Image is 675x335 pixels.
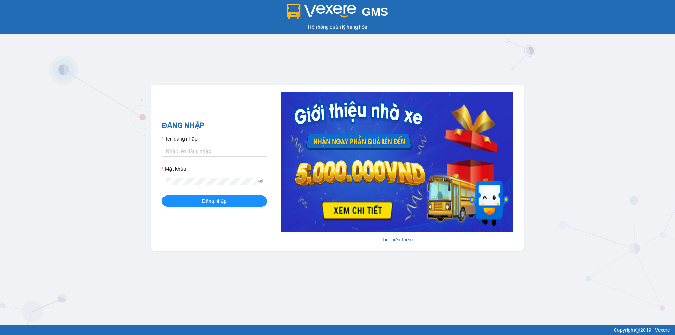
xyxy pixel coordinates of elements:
img: banner-0 [281,92,513,232]
button: Đăng nhập [162,195,267,207]
div: Hệ thống quản lý hàng hóa [2,23,673,31]
span: eye-invisible [258,179,263,184]
div: Copyright 2019 - Vexere [5,326,670,334]
div: Tìm hiểu thêm [281,236,513,244]
label: Mật khẩu [162,165,186,173]
h2: ĐĂNG NHẬP [162,120,267,131]
span: GMS [362,5,388,18]
span: Đăng nhập [202,197,227,205]
input: Mật khẩu [166,178,257,185]
a: GMS [287,11,388,16]
span: copyright [635,328,640,333]
label: Tên đăng nhập [162,135,198,143]
img: logo 2 [287,4,356,19]
input: Tên đăng nhập [162,146,267,157]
